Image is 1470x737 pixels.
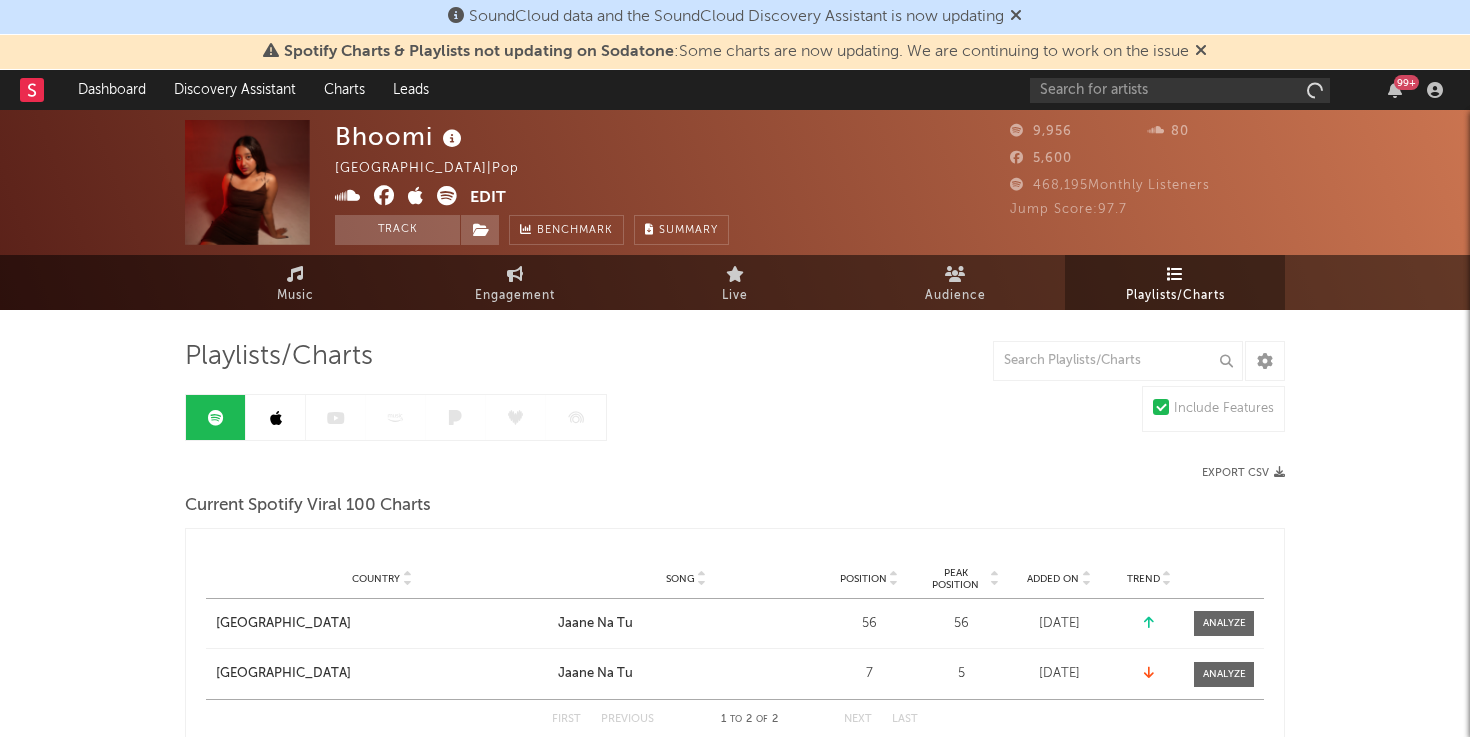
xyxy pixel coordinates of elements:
[558,614,633,634] div: Jaane Na Tu
[924,664,999,684] div: 5
[185,345,373,369] span: Playlists/Charts
[352,573,400,585] span: Country
[601,714,654,725] button: Previous
[1010,179,1210,192] span: 468,195 Monthly Listeners
[1065,255,1285,310] a: Playlists/Charts
[405,255,625,310] a: Engagement
[730,715,742,724] span: to
[216,614,548,634] a: [GEOGRAPHIC_DATA]
[558,664,814,684] a: Jaane Na Tu
[840,573,887,585] span: Position
[1030,78,1330,103] input: Search for artists
[722,284,748,308] span: Live
[1010,203,1127,216] span: Jump Score: 97.7
[634,215,729,245] button: Summary
[1148,125,1189,138] span: 80
[537,219,613,243] span: Benchmark
[625,255,845,310] a: Live
[924,567,987,591] span: Peak Position
[470,186,506,211] button: Edit
[335,157,542,181] div: [GEOGRAPHIC_DATA] | Pop
[1009,614,1109,634] div: [DATE]
[924,614,999,634] div: 56
[824,664,914,684] div: 7
[666,573,695,585] span: Song
[284,44,1189,60] span: : Some charts are now updating. We are continuing to work on the issue
[1027,573,1079,585] span: Added On
[64,70,160,110] a: Dashboard
[379,70,443,110] a: Leads
[335,120,467,153] div: Bhoomi
[1388,82,1402,98] button: 99+
[659,225,718,236] span: Summary
[824,614,914,634] div: 56
[844,714,872,725] button: Next
[756,715,768,724] span: of
[1195,44,1207,60] span: Dismiss
[845,255,1065,310] a: Audience
[558,614,814,634] a: Jaane Na Tu
[993,341,1243,381] input: Search Playlists/Charts
[475,284,555,308] span: Engagement
[469,9,1004,25] span: SoundCloud data and the SoundCloud Discovery Assistant is now updating
[216,664,548,684] a: [GEOGRAPHIC_DATA]
[552,714,581,725] button: First
[1009,664,1109,684] div: [DATE]
[892,714,918,725] button: Last
[1127,573,1160,585] span: Trend
[1174,397,1274,421] div: Include Features
[277,284,314,308] span: Music
[216,614,351,634] div: [GEOGRAPHIC_DATA]
[558,664,633,684] div: Jaane Na Tu
[310,70,379,110] a: Charts
[925,284,986,308] span: Audience
[1394,75,1419,90] div: 99 +
[694,708,804,732] div: 1 2 2
[335,215,460,245] button: Track
[185,255,405,310] a: Music
[1126,284,1225,308] span: Playlists/Charts
[185,494,431,518] span: Current Spotify Viral 100 Charts
[284,44,674,60] span: Spotify Charts & Playlists not updating on Sodatone
[1202,467,1285,479] button: Export CSV
[509,215,624,245] a: Benchmark
[1010,9,1022,25] span: Dismiss
[1010,152,1072,165] span: 5,600
[1010,125,1072,138] span: 9,956
[160,70,310,110] a: Discovery Assistant
[216,664,351,684] div: [GEOGRAPHIC_DATA]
